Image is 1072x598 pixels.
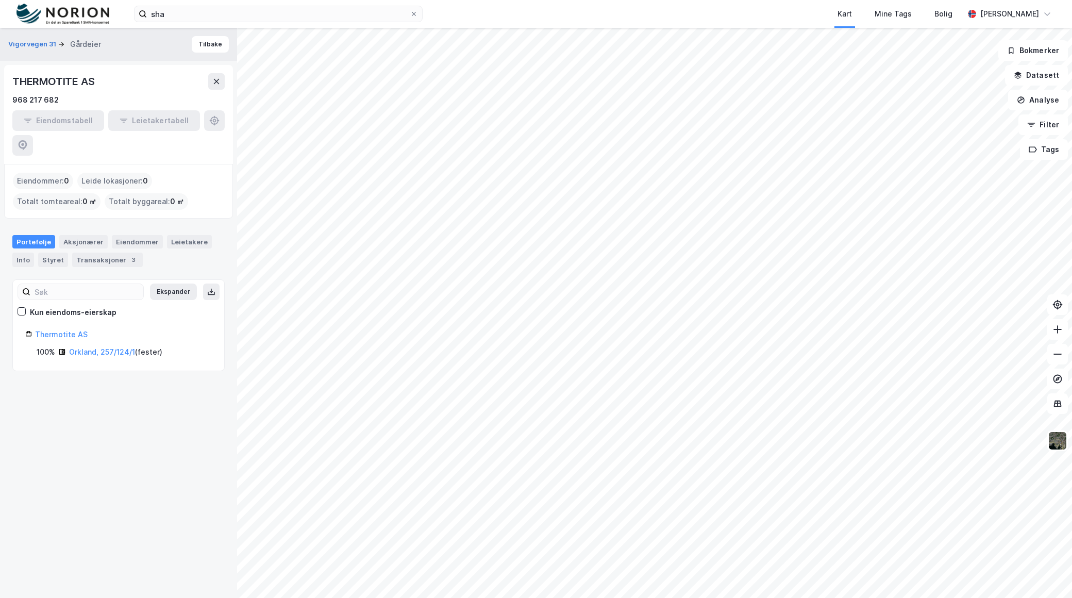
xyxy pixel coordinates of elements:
input: Søk [30,284,143,300]
span: 0 ㎡ [170,195,184,208]
div: Info [12,253,34,267]
div: Kart [837,8,852,20]
div: Leietakere [167,235,212,248]
div: Portefølje [12,235,55,248]
button: Filter [1018,114,1068,135]
button: Analyse [1008,90,1068,110]
button: Bokmerker [998,40,1068,61]
div: Styret [38,253,68,267]
div: Transaksjoner [72,253,143,267]
iframe: Chat Widget [1020,549,1072,598]
button: Tags [1020,139,1068,160]
button: Datasett [1005,65,1068,86]
div: Leide lokasjoner : [77,173,152,189]
div: Gårdeier [70,38,101,51]
div: Eiendommer [112,235,163,248]
div: THERMOTITE AS [12,73,96,90]
a: Thermotite AS [35,330,88,339]
div: Mine Tags [875,8,912,20]
div: Eiendommer : [13,173,73,189]
button: Vigorvegen 31 [8,39,58,49]
div: ( fester ) [69,346,162,358]
img: norion-logo.80e7a08dc31c2e691866.png [16,4,109,25]
div: Totalt byggareal : [105,193,188,210]
button: Ekspander [150,284,197,300]
div: Aksjonærer [59,235,108,248]
div: 3 [128,255,139,265]
span: 0 [64,175,69,187]
span: 0 [143,175,148,187]
span: 0 ㎡ [82,195,96,208]
button: Tilbake [192,36,229,53]
a: Orkland, 257/124/1 [69,347,135,356]
div: Bolig [934,8,952,20]
div: 968 217 682 [12,94,59,106]
input: Søk på adresse, matrikkel, gårdeiere, leietakere eller personer [147,6,410,22]
div: 100% [37,346,55,358]
div: Kun eiendoms-eierskap [30,306,116,319]
div: Kontrollprogram for chat [1020,549,1072,598]
div: Totalt tomteareal : [13,193,100,210]
img: 9k= [1048,431,1067,451]
div: [PERSON_NAME] [980,8,1039,20]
